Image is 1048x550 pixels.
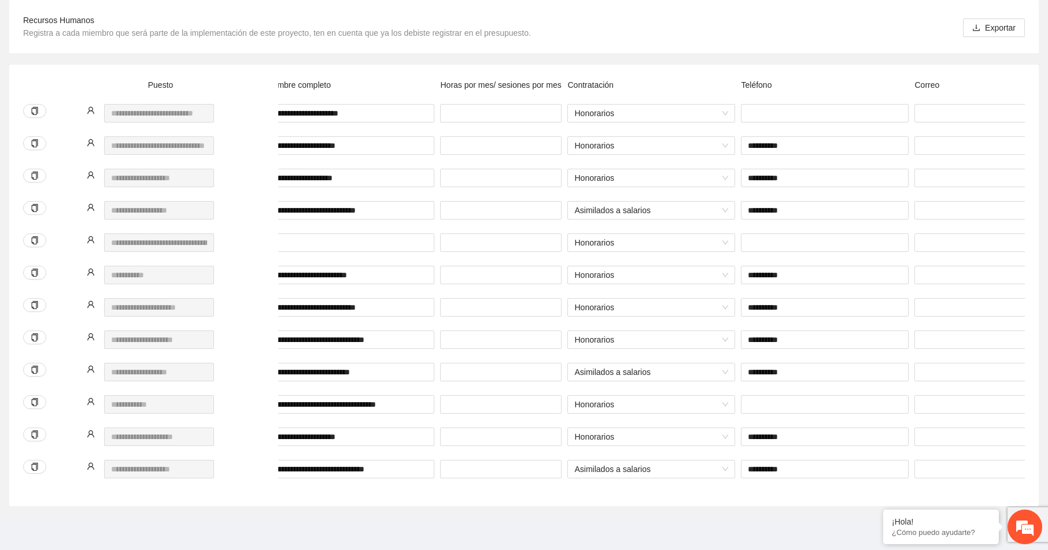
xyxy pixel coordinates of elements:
span: Horas por mes/ sesiones por mes [440,80,561,90]
span: user [87,430,95,438]
span: Estamos en línea. [67,154,160,271]
span: Puesto [148,80,174,90]
span: copy [31,398,39,406]
span: user [87,268,95,276]
span: Honorarios [574,137,728,154]
button: copy [23,428,46,441]
button: copy [23,104,46,118]
span: Contratación [567,80,613,90]
span: Exportar [985,21,1016,34]
span: Honorarios [574,105,728,122]
span: user [87,171,95,179]
span: Honorarios [574,266,728,284]
span: download [972,24,980,33]
span: copy [31,430,39,438]
span: user [87,203,95,211]
span: copy [31,366,39,374]
span: Honorarios [574,428,728,445]
button: copy [23,460,46,474]
span: copy [31,172,39,180]
button: copy [23,201,46,215]
p: ¿Cómo puedo ayudarte? [892,528,990,537]
span: copy [31,269,39,277]
span: user [87,139,95,147]
span: Honorarios [574,331,728,348]
span: Recursos Humanos [23,16,94,25]
span: user [87,300,95,309]
span: copy [31,333,39,341]
div: Minimizar ventana de chat en vivo [190,6,217,34]
span: Teléfono [741,80,772,90]
button: copy [23,266,46,280]
button: copy [23,363,46,377]
div: Chatee con nosotros ahora [60,59,194,74]
span: user [87,106,95,114]
button: copy [23,330,46,344]
span: Correo [914,80,939,90]
span: user [87,365,95,373]
span: Asimilados a salarios [574,202,728,219]
span: user [87,333,95,341]
div: ¡Hola! [892,517,990,526]
span: Honorarios [574,299,728,316]
span: Asimilados a salarios [574,363,728,381]
span: copy [31,236,39,244]
span: Registra a cada miembro que será parte de la implementación de este proyecto, ten en cuenta que y... [23,28,531,38]
span: copy [31,204,39,212]
button: copy [23,298,46,312]
span: user [87,236,95,244]
span: Asimilados a salarios [574,460,728,478]
span: Honorarios [574,234,728,251]
span: user [87,397,95,406]
button: copy [23,169,46,183]
span: Honorarios [574,396,728,413]
span: Nombre completo [267,80,331,90]
button: copy [23,136,46,150]
button: downloadExportar [963,18,1025,37]
span: user [87,462,95,470]
span: Honorarios [574,169,728,187]
span: copy [31,463,39,471]
button: copy [23,395,46,409]
span: copy [31,107,39,115]
button: copy [23,233,46,247]
textarea: Escriba su mensaje y pulse “Intro” [6,315,220,356]
span: copy [31,301,39,309]
span: copy [31,139,39,147]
